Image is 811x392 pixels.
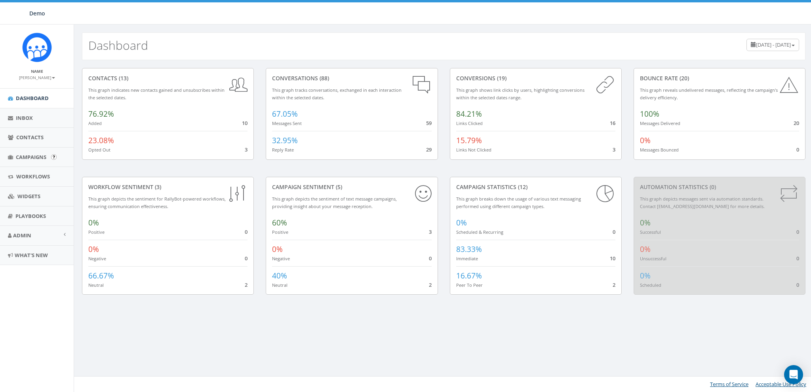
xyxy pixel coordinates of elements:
small: Links Clicked [456,120,483,126]
small: Immediate [456,256,478,261]
span: 0% [640,218,651,228]
small: Messages Bounced [640,147,679,153]
span: (88) [318,74,329,82]
span: (20) [678,74,689,82]
span: 16.67% [456,271,482,281]
img: Icon_1.png [22,32,52,62]
small: Negative [88,256,106,261]
span: 2 [245,281,247,288]
div: Bounce Rate [640,74,799,82]
span: 0% [88,244,99,254]
small: This graph depicts the sentiment for RallyBot-powered workflows, ensuring communication effective... [88,196,226,209]
span: Workflows [16,173,50,180]
span: Contacts [16,134,44,141]
span: 84.21% [456,109,482,119]
small: Name [31,68,43,74]
span: 16 [610,119,615,127]
small: This graph shows link clicks by users, highlighting conversions within the selected dates range. [456,87,584,100]
div: conversions [456,74,615,82]
div: Campaign Statistics [456,183,615,191]
span: Admin [13,232,31,239]
h2: Dashboard [88,39,148,52]
span: 0 [613,228,615,235]
small: This graph indicates new contacts gained and unsubscribes within the selected dates. [88,87,225,100]
div: conversations [272,74,431,82]
span: 3 [429,228,432,235]
span: Campaigns [16,153,46,161]
span: 0% [640,135,651,146]
div: Workflow Sentiment [88,183,247,191]
span: 67.05% [272,109,298,119]
div: contacts [88,74,247,82]
small: Positive [272,229,288,235]
span: 0 [245,255,247,262]
span: Widgets [17,193,40,200]
span: 32.95% [272,135,298,146]
small: Positive [88,229,105,235]
span: 0% [456,218,467,228]
span: (5) [334,183,342,191]
span: Inbox [16,114,33,121]
span: 2 [429,281,432,288]
span: 3 [245,146,247,153]
small: This graph reveals undelivered messages, reflecting the campaign's delivery efficiency. [640,87,778,100]
small: This graph tracks conversations, exchanged in each interaction within the selected dates. [272,87,402,100]
div: Automation Statistics [640,183,799,191]
span: Dashboard [16,95,49,102]
span: 0% [88,218,99,228]
span: 0 [796,146,799,153]
small: This graph depicts the sentiment of text message campaigns, providing insight about your message ... [272,196,397,209]
span: 0 [429,255,432,262]
small: This graph breaks down the usage of various text messaging performed using different campaign types. [456,196,581,209]
input: Submit [51,154,57,160]
a: Acceptable Use Policy [756,381,806,388]
span: (3) [153,183,161,191]
small: Peer To Peer [456,282,483,288]
span: 60% [272,218,287,228]
span: 0 [796,228,799,235]
span: 2 [613,281,615,288]
span: 0% [272,244,283,254]
span: 20 [794,119,799,127]
span: 0 [796,281,799,288]
span: Demo [29,9,45,17]
span: What's New [15,252,48,259]
div: Campaign Sentiment [272,183,431,191]
span: 59 [426,119,432,127]
span: 3 [613,146,615,153]
span: 0 [245,228,247,235]
small: Scheduled & Recurring [456,229,503,235]
a: Terms of Service [710,381,748,388]
span: 66.67% [88,271,114,281]
a: [PERSON_NAME] [19,74,55,81]
span: 40% [272,271,287,281]
div: Open Intercom Messenger [784,365,803,384]
span: 0% [640,244,651,254]
small: Neutral [88,282,104,288]
small: Messages Delivered [640,120,680,126]
span: 0 [796,255,799,262]
span: 83.33% [456,244,482,254]
small: Links Not Clicked [456,147,491,153]
span: 23.08% [88,135,114,146]
span: (0) [708,183,716,191]
span: Playbooks [15,212,46,220]
small: Added [88,120,102,126]
span: (19) [495,74,506,82]
small: Opted Out [88,147,110,153]
span: 10 [610,255,615,262]
span: 76.92% [88,109,114,119]
small: Neutral [272,282,287,288]
span: (12) [516,183,527,191]
small: Successful [640,229,661,235]
small: Negative [272,256,290,261]
small: Reply Rate [272,147,294,153]
small: Scheduled [640,282,661,288]
span: [DATE] - [DATE] [756,41,791,48]
small: [PERSON_NAME] [19,75,55,80]
span: (13) [117,74,128,82]
span: 100% [640,109,659,119]
span: 10 [242,119,247,127]
span: 15.79% [456,135,482,146]
small: Unsuccessful [640,256,666,261]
